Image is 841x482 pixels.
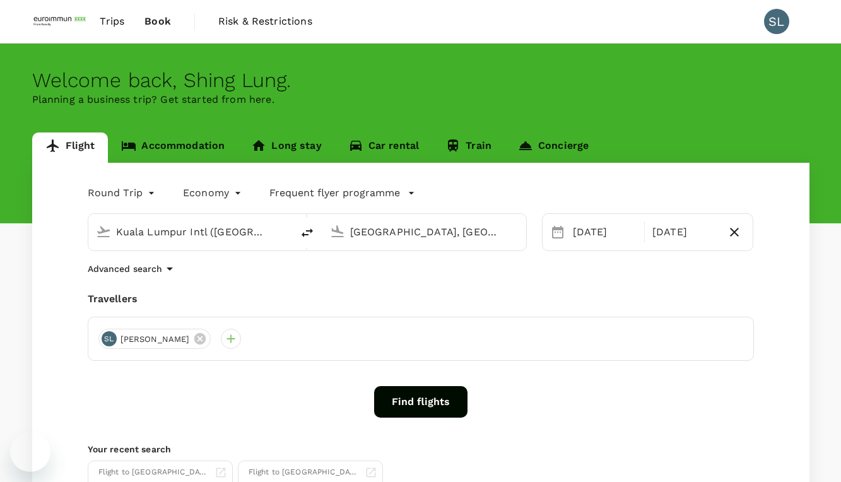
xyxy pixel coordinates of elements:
[568,220,642,245] div: [DATE]
[88,262,162,275] p: Advanced search
[102,331,117,346] div: SL
[647,220,721,245] div: [DATE]
[269,185,400,201] p: Frequent flyer programme
[249,466,360,479] div: Flight to [GEOGRAPHIC_DATA]
[292,218,322,248] button: delete
[335,132,433,163] a: Car rental
[283,230,286,233] button: Open
[218,14,312,29] span: Risk & Restrictions
[32,92,809,107] p: Planning a business trip? Get started from here.
[238,132,334,163] a: Long stay
[432,132,505,163] a: Train
[88,443,754,456] p: Your recent search
[100,14,124,29] span: Trips
[32,69,809,92] div: Welcome back , Shing Lung .
[88,261,177,276] button: Advanced search
[108,132,238,163] a: Accommodation
[88,183,158,203] div: Round Trip
[10,432,50,472] iframe: Button to launch messaging window
[98,466,209,479] div: Flight to [GEOGRAPHIC_DATA]
[98,329,211,349] div: SL[PERSON_NAME]
[32,132,109,163] a: Flight
[116,222,266,242] input: Depart from
[269,185,415,201] button: Frequent flyer programme
[88,291,754,307] div: Travellers
[32,8,90,35] img: EUROIMMUN (South East Asia) Pte. Ltd.
[374,386,468,418] button: Find flights
[505,132,602,163] a: Concierge
[350,222,500,242] input: Going to
[113,333,197,346] span: [PERSON_NAME]
[183,183,244,203] div: Economy
[144,14,171,29] span: Book
[517,230,520,233] button: Open
[764,9,789,34] div: SL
